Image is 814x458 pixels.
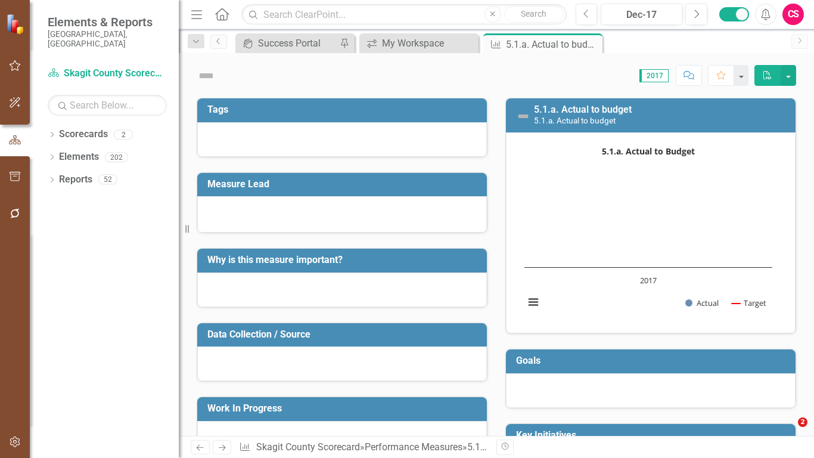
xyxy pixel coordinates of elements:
button: Show Actual [685,298,719,308]
input: Search ClearPoint... [241,4,566,25]
a: Performance Measures [365,441,462,453]
div: My Workspace [382,36,476,51]
h3: Why is this measure important? [207,255,481,265]
h3: Tags [207,104,481,115]
a: Reports [59,173,92,187]
img: ClearPoint Strategy [6,14,27,35]
span: 2017 [639,69,669,82]
h3: Measure Lead [207,179,481,190]
text: 5.1.a. Actual to Budget [602,146,695,157]
a: Elements [59,150,99,164]
a: Scorecards [59,128,108,141]
div: 5.1.a. Actual to budget [506,37,599,52]
a: 5.1.a. Actual to budget [534,104,632,115]
span: Search [521,9,546,18]
small: [GEOGRAPHIC_DATA], [GEOGRAPHIC_DATA] [48,29,167,49]
input: Search Below... [48,95,167,116]
div: Success Portal [258,36,337,51]
button: CS [782,4,804,25]
a: Skagit County Scorecard [256,441,360,453]
a: My Workspace [362,36,476,51]
iframe: Intercom live chat [773,417,802,446]
span: 2 [798,417,807,427]
button: View chart menu, 5.1.a. Actual to Budget [525,294,542,311]
div: » » [239,441,487,454]
button: Dec-17 [601,4,682,25]
h3: Goals [516,355,790,366]
small: 5.1.a. Actual to budget [534,116,616,125]
img: Not Defined [516,109,530,123]
div: Dec-17 [605,8,678,22]
a: Skagit County Scorecard [48,67,167,81]
h3: Data Collection / Source [207,329,481,340]
text: 2017 [640,275,657,286]
img: Not Defined [197,66,216,85]
div: 52 [98,175,117,185]
a: Success Portal [238,36,337,51]
h3: Work In Progress [207,403,481,414]
button: Show Target [732,298,767,308]
div: 5.1.a. Actual to Budget. Highcharts interactive chart. [518,142,783,321]
div: 2 [114,129,133,140]
div: 5.1.a. Actual to budget [467,441,562,453]
svg: Interactive chart [518,142,778,321]
div: 202 [105,152,128,162]
button: Search [504,6,564,23]
h3: Key Initiatives [516,430,790,441]
span: Elements & Reports [48,15,167,29]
